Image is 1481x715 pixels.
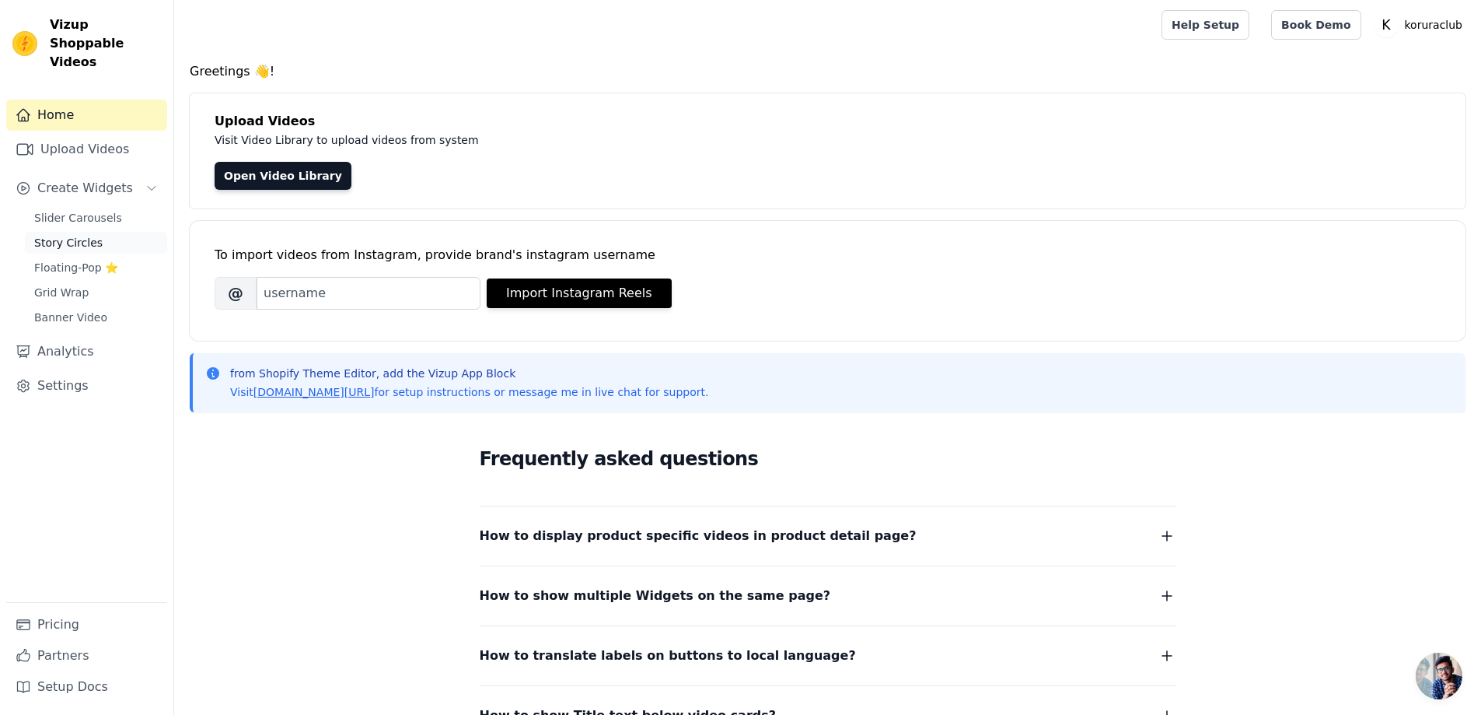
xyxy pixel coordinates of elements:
[215,246,1441,265] div: To import videos from Instagram, provide brand's instagram username
[34,285,89,300] span: Grid Wrap
[230,366,708,381] p: from Shopify Theme Editor, add the Vizup App Block
[25,257,167,279] a: Floating-Pop ⭐
[25,282,167,303] a: Grid Wrap
[6,100,167,131] a: Home
[480,585,831,607] span: How to show multiple Widgets on the same page?
[480,585,1176,607] button: How to show multiple Widgets on the same page?
[34,235,103,251] span: Story Circles
[6,640,167,671] a: Partners
[480,525,917,547] span: How to display product specific videos in product detail page?
[37,179,133,198] span: Create Widgets
[190,62,1465,81] h4: Greetings 👋!
[480,645,856,667] span: How to translate labels on buttons to local language?
[230,384,708,400] p: Visit for setup instructions or message me in live chat for support.
[253,386,375,398] a: [DOMAIN_NAME][URL]
[480,443,1176,475] h2: Frequently asked questions
[257,277,480,310] input: username
[215,277,257,310] span: @
[6,134,167,165] a: Upload Videos
[480,645,1176,667] button: How to translate labels on buttons to local language?
[1399,11,1469,39] p: koruraclub
[1161,10,1249,40] a: Help Setup
[6,173,167,204] button: Create Widgets
[6,336,167,367] a: Analytics
[487,279,672,308] button: Import Instagram Reels
[50,16,161,72] span: Vizup Shoppable Videos
[25,307,167,328] a: Banner Video
[215,131,911,149] p: Visit Video Library to upload videos from system
[215,112,1441,131] h4: Upload Videos
[34,310,107,325] span: Banner Video
[1416,653,1462,699] a: 开放式聊天
[480,525,1176,547] button: How to display product specific videos in product detail page?
[12,31,37,56] img: Vizup
[215,162,351,190] a: Open Video Library
[6,370,167,401] a: Settings
[1374,11,1469,39] button: K koruraclub
[25,232,167,254] a: Story Circles
[6,609,167,640] a: Pricing
[1271,10,1360,40] a: Book Demo
[1381,17,1391,33] text: K
[34,210,122,226] span: Slider Carousels
[6,671,167,703] a: Setup Docs
[34,260,118,275] span: Floating-Pop ⭐
[25,207,167,229] a: Slider Carousels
